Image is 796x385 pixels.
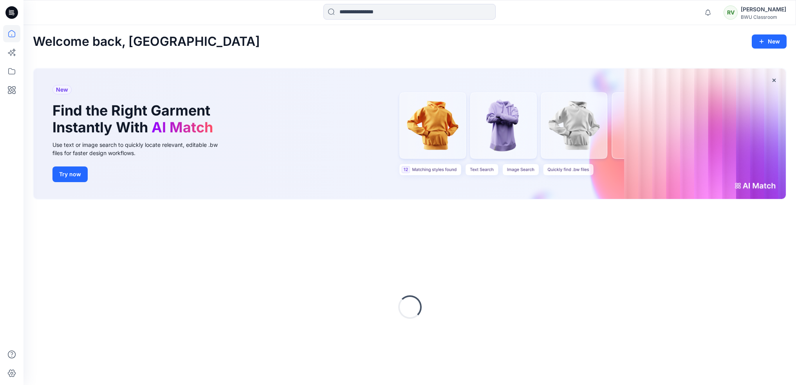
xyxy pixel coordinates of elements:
h1: Find the Right Garment Instantly With [52,102,217,136]
span: AI Match [152,119,213,136]
div: BWU Classroom [741,14,786,20]
button: Try now [52,166,88,182]
div: [PERSON_NAME] [741,5,786,14]
h2: Welcome back, [GEOGRAPHIC_DATA] [33,34,260,49]
button: New [752,34,787,49]
span: New [56,85,68,94]
div: RV [724,5,738,20]
div: Use text or image search to quickly locate relevant, editable .bw files for faster design workflows. [52,141,229,157]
